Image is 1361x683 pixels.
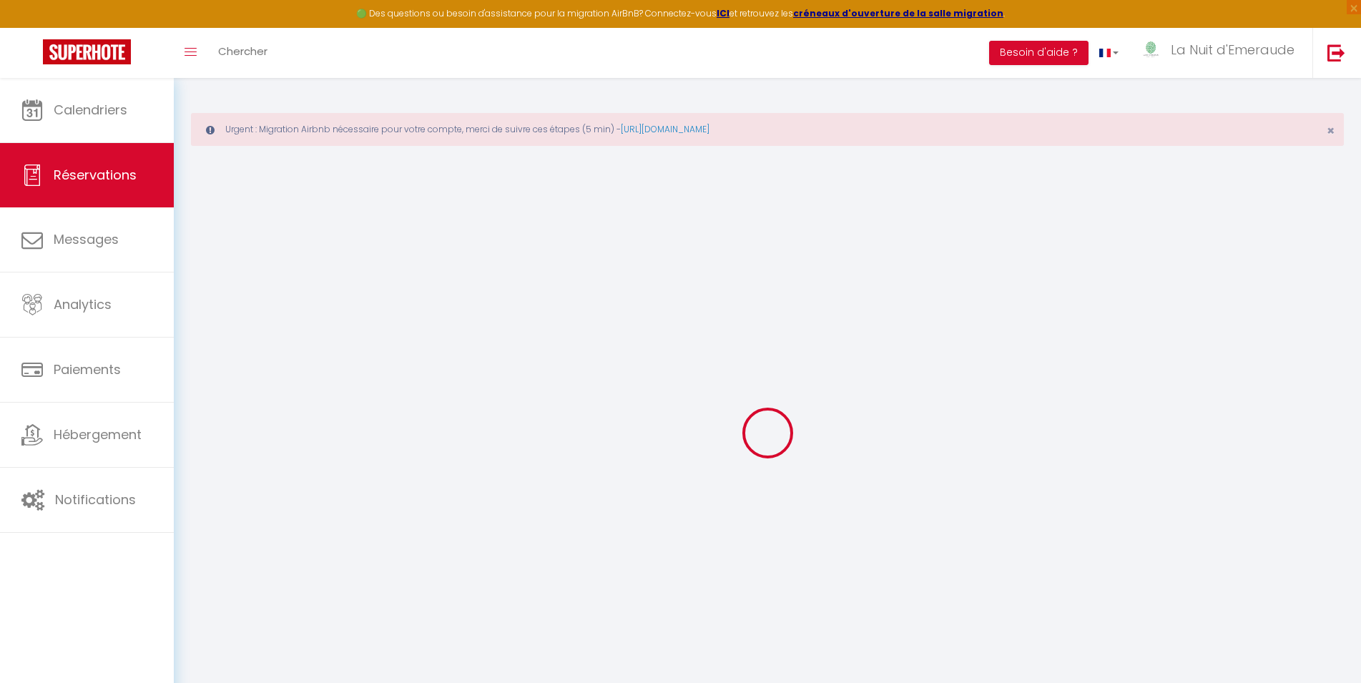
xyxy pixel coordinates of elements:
[207,28,278,78] a: Chercher
[1327,124,1335,137] button: Close
[54,101,127,119] span: Calendriers
[621,123,709,135] a: [URL][DOMAIN_NAME]
[793,7,1003,19] a: créneaux d'ouverture de la salle migration
[43,39,131,64] img: Super Booking
[191,113,1344,146] div: Urgent : Migration Airbnb nécessaire pour votre compte, merci de suivre ces étapes (5 min) -
[54,426,142,443] span: Hébergement
[1129,28,1312,78] a: ... La Nuit d'Emeraude
[717,7,729,19] a: ICI
[989,41,1089,65] button: Besoin d'aide ?
[54,360,121,378] span: Paiements
[1327,122,1335,139] span: ×
[1327,44,1345,62] img: logout
[218,44,267,59] span: Chercher
[54,230,119,248] span: Messages
[1140,41,1161,59] img: ...
[55,491,136,508] span: Notifications
[54,295,112,313] span: Analytics
[1171,41,1294,59] span: La Nuit d'Emeraude
[11,6,54,49] button: Ouvrir le widget de chat LiveChat
[54,166,137,184] span: Réservations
